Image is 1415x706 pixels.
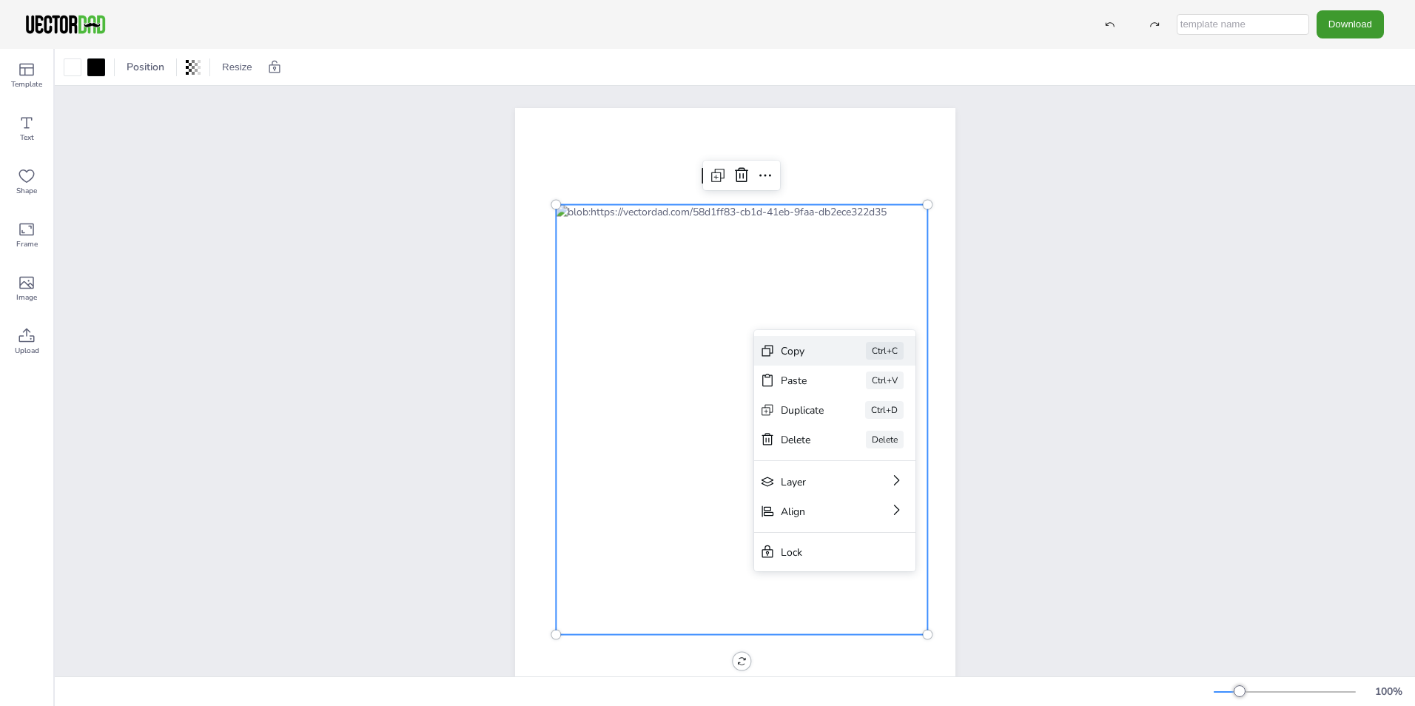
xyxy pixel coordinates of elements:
div: Copy [781,344,824,358]
div: Paste [781,374,824,388]
input: template name [1177,14,1309,35]
span: Image [16,292,37,303]
div: Duplicate [781,403,824,417]
div: Delete [866,431,904,448]
div: Ctrl+V [866,372,904,389]
span: Text [20,132,34,144]
div: Delete [781,433,824,447]
div: Lock [781,545,868,559]
button: Resize [216,56,258,79]
span: Shape [16,185,37,197]
span: Frame [16,238,38,250]
div: Ctrl+C [866,342,904,360]
span: Upload [15,345,39,357]
button: Download [1317,10,1384,38]
span: Position [124,60,167,74]
span: Template [11,78,42,90]
div: 100 % [1371,685,1406,699]
div: Layer [781,475,847,489]
img: VectorDad-1.png [24,13,107,36]
div: Align [781,505,847,519]
span: [US_STATE] [701,165,768,184]
div: Ctrl+D [865,401,904,419]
